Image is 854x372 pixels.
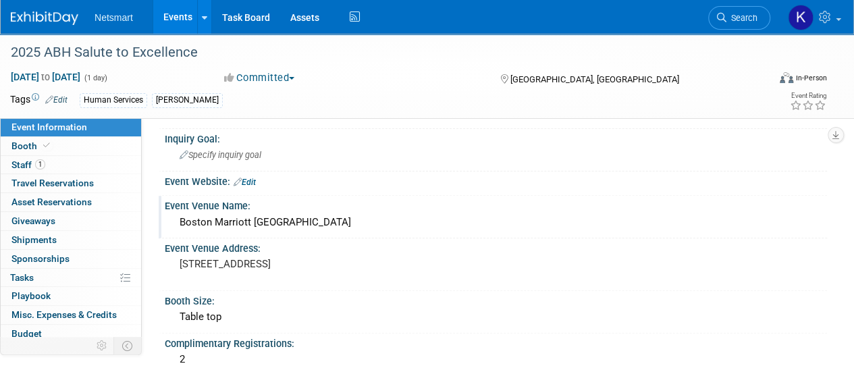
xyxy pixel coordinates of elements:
[11,290,51,301] span: Playbook
[11,328,42,339] span: Budget
[114,337,142,354] td: Toggle Event Tabs
[1,287,141,305] a: Playbook
[180,258,426,270] pre: [STREET_ADDRESS]
[708,6,770,30] a: Search
[1,306,141,324] a: Misc. Expenses & Credits
[83,74,107,82] span: (1 day)
[11,196,92,207] span: Asset Reservations
[1,231,141,249] a: Shipments
[165,238,827,255] div: Event Venue Address:
[780,72,793,83] img: Format-Inperson.png
[1,118,141,136] a: Event Information
[708,70,827,90] div: Event Format
[11,215,55,226] span: Giveaways
[175,349,817,370] div: 2
[45,95,68,105] a: Edit
[234,178,256,187] a: Edit
[165,129,827,146] div: Inquiry Goal:
[1,174,141,192] a: Travel Reservations
[175,307,817,327] div: Table top
[11,253,70,264] span: Sponsorships
[165,196,827,213] div: Event Venue Name:
[1,269,141,287] a: Tasks
[95,12,133,23] span: Netsmart
[790,92,826,99] div: Event Rating
[11,11,78,25] img: ExhibitDay
[175,212,817,233] div: Boston Marriott [GEOGRAPHIC_DATA]
[795,73,827,83] div: In-Person
[10,92,68,108] td: Tags
[11,159,45,170] span: Staff
[43,142,50,149] i: Booth reservation complete
[726,13,757,23] span: Search
[11,234,57,245] span: Shipments
[180,150,261,160] span: Specify inquiry goal
[152,93,223,107] div: [PERSON_NAME]
[1,137,141,155] a: Booth
[1,193,141,211] a: Asset Reservations
[11,309,117,320] span: Misc. Expenses & Credits
[80,93,147,107] div: Human Services
[11,178,94,188] span: Travel Reservations
[90,337,114,354] td: Personalize Event Tab Strip
[10,272,34,283] span: Tasks
[11,122,87,132] span: Event Information
[35,159,45,169] span: 1
[6,41,757,65] div: 2025 ABH Salute to Excellence
[165,171,827,189] div: Event Website:
[510,74,678,84] span: [GEOGRAPHIC_DATA], [GEOGRAPHIC_DATA]
[39,72,52,82] span: to
[1,250,141,268] a: Sponsorships
[788,5,813,30] img: Kaitlyn Woicke
[1,156,141,174] a: Staff1
[165,334,827,350] div: Complimentary Registrations:
[219,71,300,85] button: Committed
[1,325,141,343] a: Budget
[165,291,827,308] div: Booth Size:
[10,71,81,83] span: [DATE] [DATE]
[1,212,141,230] a: Giveaways
[11,140,53,151] span: Booth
